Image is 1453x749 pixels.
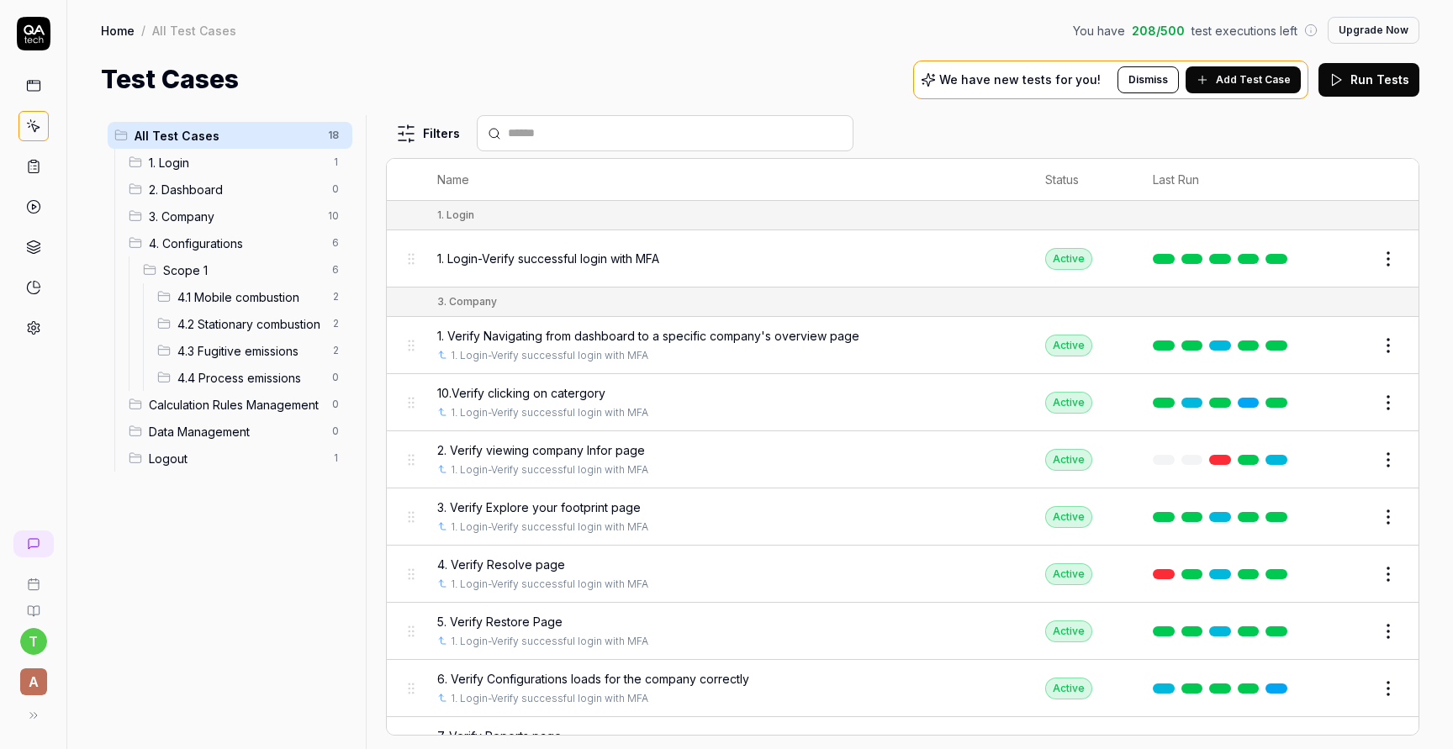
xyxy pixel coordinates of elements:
[1045,620,1092,642] div: Active
[437,556,565,573] span: 4. Verify Resolve page
[177,315,322,333] span: 4.2 Stationary combustion
[1216,72,1291,87] span: Add Test Case
[437,250,659,267] span: 1. Login-Verify successful login with MFA
[1045,392,1092,414] div: Active
[1073,22,1125,40] span: You have
[1045,563,1092,585] div: Active
[437,613,563,630] span: 5. Verify Restore Page
[325,367,346,388] span: 0
[149,423,322,440] span: Data Management
[151,283,352,310] div: Drag to reorder4.1 Mobile combustion2
[7,655,60,699] button: A
[122,203,352,229] div: Drag to reorder3. Company10
[163,261,322,279] span: Scope 1
[451,405,648,420] a: 1. Login-Verify successful login with MFA
[437,441,645,459] span: 2. Verify viewing company Infor page
[325,394,346,414] span: 0
[20,628,47,655] button: t
[141,22,145,39] div: /
[177,342,322,360] span: 4.3 Fugitive emissions
[101,22,135,39] a: Home
[1186,66,1301,93] button: Add Test Case
[437,498,641,516] span: 3. Verify Explore your footprint page
[325,340,346,361] span: 2
[387,603,1419,660] tr: 5. Verify Restore Page1. Login-Verify successful login with MFAActive
[437,670,749,688] span: 6. Verify Configurations loads for the company correctly
[437,294,497,309] div: 3. Company
[149,181,322,198] span: 2. Dashboard
[437,327,859,345] span: 1. Verify Navigating from dashboard to a specific company's overview page
[451,691,648,706] a: 1. Login-Verify successful login with MFA
[325,179,346,199] span: 0
[151,310,352,337] div: Drag to reorder4.2 Stationary combustion2
[451,462,648,477] a: 1. Login-Verify successful login with MFA
[437,208,474,223] div: 1. Login
[1045,678,1092,699] div: Active
[451,348,648,363] a: 1. Login-Verify successful login with MFA
[136,256,352,283] div: Drag to reorderScope 16
[1117,66,1179,93] button: Dismiss
[122,445,352,472] div: Drag to reorderLogout1
[387,660,1419,717] tr: 6. Verify Configurations loads for the company correctly1. Login-Verify successful login with MFA...
[177,288,322,306] span: 4.1 Mobile combustion
[325,260,346,280] span: 6
[151,337,352,364] div: Drag to reorder4.3 Fugitive emissions2
[387,488,1419,546] tr: 3. Verify Explore your footprint page1. Login-Verify successful login with MFAActive
[325,152,346,172] span: 1
[451,577,648,592] a: 1. Login-Verify successful login with MFA
[149,235,322,252] span: 4. Configurations
[325,448,346,468] span: 1
[7,564,60,591] a: Book a call with us
[325,233,346,253] span: 6
[1328,17,1419,44] button: Upgrade Now
[151,364,352,391] div: Drag to reorder4.4 Process emissions0
[1028,159,1136,201] th: Status
[122,229,352,256] div: Drag to reorder4. Configurations6
[1318,63,1419,97] button: Run Tests
[149,450,322,467] span: Logout
[177,369,322,387] span: 4.4 Process emissions
[387,374,1419,431] tr: 10.Verify clicking on catergory1. Login-Verify successful login with MFAActive
[451,634,648,649] a: 1. Login-Verify successful login with MFA
[321,206,346,226] span: 10
[387,230,1419,287] tr: 1. Login-Verify successful login with MFAActive
[387,431,1419,488] tr: 2. Verify viewing company Infor page1. Login-Verify successful login with MFAActive
[135,127,318,145] span: All Test Cases
[122,176,352,203] div: Drag to reorder2. Dashboard0
[387,546,1419,603] tr: 4. Verify Resolve page1. Login-Verify successful login with MFAActive
[437,384,605,402] span: 10.Verify clicking on catergory
[1191,22,1297,40] span: test executions left
[20,668,47,695] span: A
[152,22,236,39] div: All Test Cases
[387,317,1419,374] tr: 1. Verify Navigating from dashboard to a specific company's overview page1. Login-Verify successf...
[1136,159,1311,201] th: Last Run
[321,125,346,145] span: 18
[437,727,562,745] span: 7. Verify Reports page
[1045,335,1092,356] div: Active
[939,74,1101,86] p: We have new tests for you!
[386,117,470,150] button: Filters
[451,520,648,535] a: 1. Login-Verify successful login with MFA
[122,418,352,445] div: Drag to reorderData Management0
[101,61,239,98] h1: Test Cases
[420,159,1028,201] th: Name
[1045,248,1092,270] div: Active
[122,149,352,176] div: Drag to reorder1. Login1
[7,591,60,618] a: Documentation
[122,391,352,418] div: Drag to reorderCalculation Rules Management0
[325,287,346,307] span: 2
[325,421,346,441] span: 0
[1045,506,1092,528] div: Active
[1045,449,1092,471] div: Active
[325,314,346,334] span: 2
[13,530,54,557] a: New conversation
[149,154,322,171] span: 1. Login
[1132,22,1185,40] span: 208 / 500
[149,208,318,225] span: 3. Company
[149,396,322,414] span: Calculation Rules Management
